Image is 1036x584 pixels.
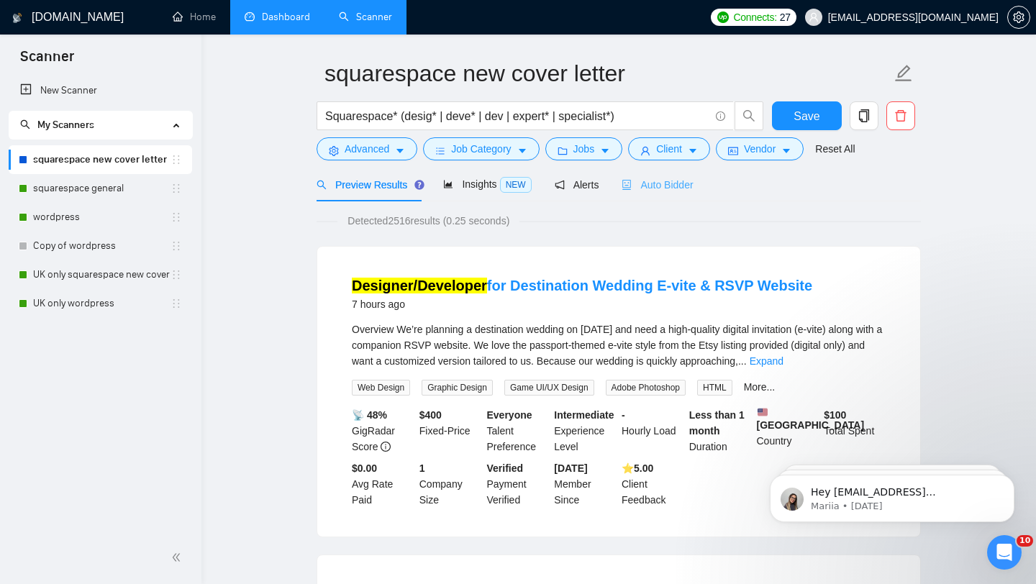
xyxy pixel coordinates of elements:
[688,145,698,156] span: caret-down
[417,460,484,508] div: Company Size
[1007,6,1030,29] button: setting
[20,119,30,129] span: search
[555,179,599,191] span: Alerts
[9,232,192,260] li: Copy of wordpress
[484,407,552,455] div: Talent Preference
[554,462,587,474] b: [DATE]
[171,550,186,565] span: double-left
[352,321,886,369] div: Overview We’re planning a destination wedding on [DATE] and need a high-quality digital invitatio...
[750,355,783,367] a: Expand
[606,380,686,396] span: Adobe Photoshop
[504,380,594,396] span: Game UI/UX Design
[443,179,453,189] span: area-chart
[317,179,420,191] span: Preview Results
[352,409,387,421] b: 📡 48%
[824,409,846,421] b: $ 100
[395,145,405,156] span: caret-down
[487,462,524,474] b: Verified
[600,145,610,156] span: caret-down
[33,174,171,203] a: squarespace general
[555,180,565,190] span: notification
[573,141,595,157] span: Jobs
[735,101,763,130] button: search
[628,137,710,160] button: userClientcaret-down
[551,460,619,508] div: Member Since
[171,269,182,280] span: holder
[850,109,878,122] span: copy
[352,296,812,313] div: 7 hours ago
[554,409,614,421] b: Intermediate
[443,178,531,190] span: Insights
[339,11,392,23] a: searchScanner
[12,6,22,29] img: logo
[417,407,484,455] div: Fixed-Price
[622,179,693,191] span: Auto Bidder
[349,407,417,455] div: GigRadar Score
[352,380,410,396] span: Web Design
[324,55,891,91] input: Scanner name...
[381,442,391,452] span: info-circle
[1008,12,1030,23] span: setting
[716,137,804,160] button: idcardVendorcaret-down
[317,137,417,160] button: settingAdvancedcaret-down
[517,145,527,156] span: caret-down
[545,137,623,160] button: folderJobscaret-down
[887,109,914,122] span: delete
[33,289,171,318] a: UK only wordpress
[558,145,568,156] span: folder
[809,12,819,22] span: user
[9,203,192,232] li: wordpress
[728,145,738,156] span: idcard
[886,101,915,130] button: delete
[744,381,776,393] a: More...
[686,407,754,455] div: Duration
[484,460,552,508] div: Payment Verified
[9,174,192,203] li: squarespace general
[487,409,532,421] b: Everyone
[33,203,171,232] a: wordpress
[171,183,182,194] span: holder
[738,355,747,367] span: ...
[352,278,487,293] mark: Designer/Developer
[171,154,182,165] span: holder
[780,9,791,25] span: 27
[9,76,192,105] li: New Scanner
[413,178,426,191] div: Tooltip anchor
[325,107,709,125] input: Search Freelance Jobs...
[754,407,822,455] div: Country
[422,380,493,396] span: Graphic Design
[794,107,819,125] span: Save
[1007,12,1030,23] a: setting
[894,64,913,83] span: edit
[757,407,865,431] b: [GEOGRAPHIC_DATA]
[171,298,182,309] span: holder
[9,260,192,289] li: UK only squarespace new cover letter
[500,177,532,193] span: NEW
[619,407,686,455] div: Hourly Load
[744,141,776,157] span: Vendor
[419,462,425,474] b: 1
[758,407,768,417] img: 🇺🇸
[435,145,445,156] span: bars
[735,109,763,122] span: search
[352,278,812,293] a: Designer/Developerfor Destination Wedding E-vite & RSVP Website
[1017,535,1033,547] span: 10
[33,232,171,260] a: Copy of wordpress
[423,137,539,160] button: barsJob Categorycaret-down
[716,111,725,121] span: info-circle
[352,462,377,474] b: $0.00
[987,535,1022,570] iframe: Intercom live chat
[622,180,632,190] span: robot
[850,101,878,130] button: copy
[9,289,192,318] li: UK only wordpress
[345,141,389,157] span: Advanced
[451,141,511,157] span: Job Category
[815,141,855,157] a: Reset All
[33,145,171,174] a: squarespace new cover letter
[349,460,417,508] div: Avg Rate Paid
[337,213,519,229] span: Detected 2516 results (0.25 seconds)
[9,46,86,76] span: Scanner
